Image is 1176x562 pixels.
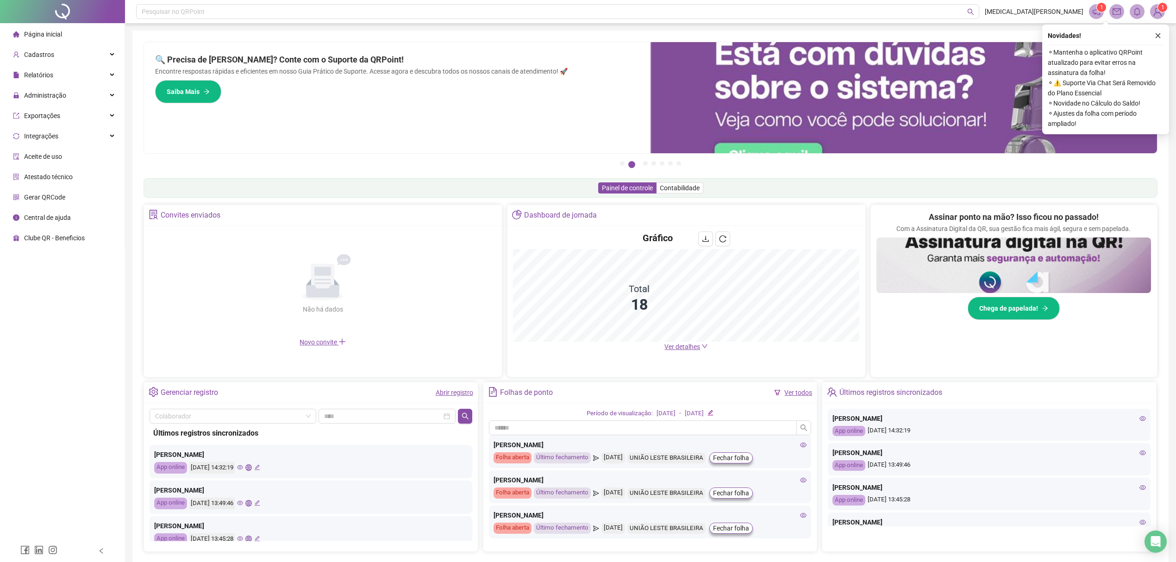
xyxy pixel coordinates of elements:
[601,452,625,463] div: [DATE]
[1139,415,1146,422] span: eye
[13,31,19,37] span: home
[24,51,54,58] span: Cadastros
[524,207,597,223] div: Dashboard de jornada
[13,174,19,180] span: solution
[153,427,469,439] div: Últimos registros sincronizados
[832,517,1146,527] div: [PERSON_NAME]
[13,72,19,78] span: file
[664,343,700,350] span: Ver detalhes
[189,498,235,509] div: [DATE] 13:49:46
[1145,531,1167,553] div: Open Intercom Messenger
[155,80,221,103] button: Saiba Mais
[167,87,200,97] span: Saiba Mais
[832,460,1146,471] div: [DATE] 13:49:46
[832,460,865,471] div: App online
[967,8,974,15] span: search
[494,440,807,450] div: [PERSON_NAME]
[627,523,706,534] div: UNIÃO LESTE BRASILEIRA
[587,409,653,418] div: Período de visualização:
[154,485,468,495] div: [PERSON_NAME]
[149,210,158,219] span: solution
[627,488,706,499] div: UNIÃO LESTE BRASILEIRA
[620,161,625,166] button: 1
[13,214,19,221] span: info-circle
[979,303,1038,313] span: Chega de papelada!
[1048,47,1163,78] span: ⚬ Mantenha o aplicativo QRPoint atualizado para evitar erros na assinatura da folha!
[685,409,704,418] div: [DATE]
[488,387,498,397] span: file-text
[702,235,709,243] span: download
[664,343,708,350] a: Ver detalhes down
[34,545,44,555] span: linkedin
[154,521,468,531] div: [PERSON_NAME]
[832,413,1146,424] div: [PERSON_NAME]
[1048,108,1163,129] span: ⚬ Ajustes da folha com período ampliado!
[832,482,1146,493] div: [PERSON_NAME]
[660,161,664,166] button: 5
[593,452,599,463] span: send
[929,211,1099,224] h2: Assinar ponto na mão? Isso ficou no passado!
[968,297,1060,320] button: Chega de papelada!
[593,523,599,534] span: send
[1139,484,1146,491] span: eye
[24,71,53,79] span: Relatórios
[24,92,66,99] span: Administração
[24,214,71,221] span: Central de ajuda
[832,448,1146,458] div: [PERSON_NAME]
[189,462,235,474] div: [DATE] 14:32:19
[24,31,62,38] span: Página inicial
[676,161,681,166] button: 7
[13,194,19,200] span: qrcode
[13,153,19,160] span: audit
[20,545,30,555] span: facebook
[254,464,260,470] span: edit
[651,161,656,166] button: 4
[709,523,753,534] button: Fechar folha
[1092,7,1101,16] span: notification
[237,536,243,542] span: eye
[494,523,532,534] div: Folha aberta
[436,389,473,396] a: Abrir registro
[13,92,19,99] span: lock
[245,500,251,506] span: global
[657,409,676,418] div: [DATE]
[280,304,365,314] div: Não há dados
[719,235,726,243] span: reload
[643,231,673,244] h4: Gráfico
[643,161,648,166] button: 3
[601,523,625,534] div: [DATE]
[494,487,532,499] div: Folha aberta
[1048,98,1163,108] span: ⚬ Novidade no Cálculo do Saldo!
[155,53,639,66] h2: 🔍 Precisa de [PERSON_NAME]? Conte com o Suporte da QRPoint!
[593,487,599,499] span: send
[839,385,942,400] div: Últimos registros sincronizados
[24,234,85,242] span: Clube QR - Beneficios
[161,385,218,400] div: Gerenciar registro
[13,133,19,139] span: sync
[660,184,700,192] span: Contabilidade
[701,343,708,350] span: down
[832,426,1146,437] div: [DATE] 14:32:19
[707,410,713,416] span: edit
[713,523,749,533] span: Fechar folha
[494,475,807,485] div: [PERSON_NAME]
[602,184,653,192] span: Painel de controle
[709,452,753,463] button: Fechar folha
[713,453,749,463] span: Fechar folha
[832,495,1146,506] div: [DATE] 13:45:28
[154,462,187,474] div: App online
[1048,78,1163,98] span: ⚬ ⚠️ Suporte Via Chat Será Removido do Plano Essencial
[985,6,1083,17] span: [MEDICAL_DATA][PERSON_NAME]
[254,500,260,506] span: edit
[154,450,468,460] div: [PERSON_NAME]
[237,500,243,506] span: eye
[462,412,469,420] span: search
[48,545,57,555] span: instagram
[832,495,865,506] div: App online
[154,498,187,509] div: App online
[13,235,19,241] span: gift
[13,51,19,58] span: user-add
[534,487,591,499] div: Último fechamento
[709,487,753,499] button: Fechar folha
[24,153,62,160] span: Aceite de uso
